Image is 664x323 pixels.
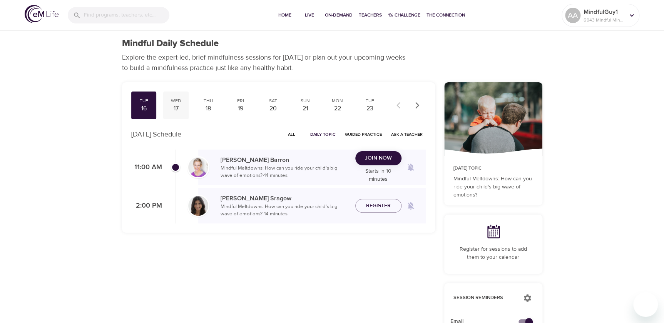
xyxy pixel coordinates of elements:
span: Home [276,11,294,19]
div: Fri [231,98,250,104]
button: All [279,128,304,140]
p: [DATE] Schedule [131,129,181,140]
button: Daily Topic [307,128,339,140]
p: 11:00 AM [131,162,162,173]
div: 16 [134,104,154,113]
button: Register [355,199,401,213]
div: 21 [296,104,315,113]
img: logo [25,5,59,23]
div: 20 [263,104,283,113]
p: Explore the expert-led, brief mindfulness sessions for [DATE] or plan out your upcoming weeks to ... [122,52,411,73]
div: Sat [263,98,283,104]
img: Lara_Sragow-min.jpg [188,196,208,216]
div: AA [565,8,580,23]
p: [DATE] Topic [453,165,533,172]
input: Find programs, teachers, etc... [84,7,169,23]
div: Tue [360,98,380,104]
button: Join Now [355,151,401,165]
div: Sun [296,98,315,104]
span: Remind me when a class goes live every Tuesday at 2:00 PM [401,196,420,215]
p: [PERSON_NAME] Sragow [221,194,349,203]
div: 22 [328,104,347,113]
span: Join Now [365,153,392,163]
p: Mindful Meltdowns: How can you ride your child's big wave of emotions? · 14 minutes [221,165,349,180]
span: The Connection [426,11,465,19]
button: Guided Practice [342,128,385,140]
p: [PERSON_NAME] Barron [221,155,349,165]
span: All [283,131,301,138]
div: Tue [134,98,154,104]
span: Guided Practice [345,131,382,138]
span: Daily Topic [310,131,336,138]
span: Remind me when a class goes live every Tuesday at 11:00 AM [401,158,420,176]
p: Session Reminders [453,294,515,302]
p: Mindful Meltdowns: How can you ride your child's big wave of emotions? [453,175,533,199]
div: 19 [231,104,250,113]
span: Teachers [359,11,382,19]
p: Register for sessions to add them to your calendar [453,245,533,261]
div: 18 [199,104,218,113]
p: Starts in 10 minutes [355,167,401,183]
div: 23 [360,104,380,113]
span: Register [366,201,391,211]
img: kellyb.jpg [188,157,208,177]
div: Thu [199,98,218,104]
span: Live [300,11,319,19]
p: MindfulGuy1 [584,7,624,17]
span: 1% Challenge [388,11,420,19]
h1: Mindful Daily Schedule [122,38,219,49]
span: Ask a Teacher [391,131,423,138]
p: Mindful Meltdowns: How can you ride your child's big wave of emotions? · 14 minutes [221,203,349,218]
div: 17 [166,104,186,113]
div: Mon [328,98,347,104]
div: Wed [166,98,186,104]
iframe: Button to launch messaging window [633,292,658,317]
span: On-Demand [325,11,353,19]
button: Ask a Teacher [388,128,426,140]
p: 6943 Mindful Minutes [584,17,624,23]
p: 2:00 PM [131,201,162,211]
